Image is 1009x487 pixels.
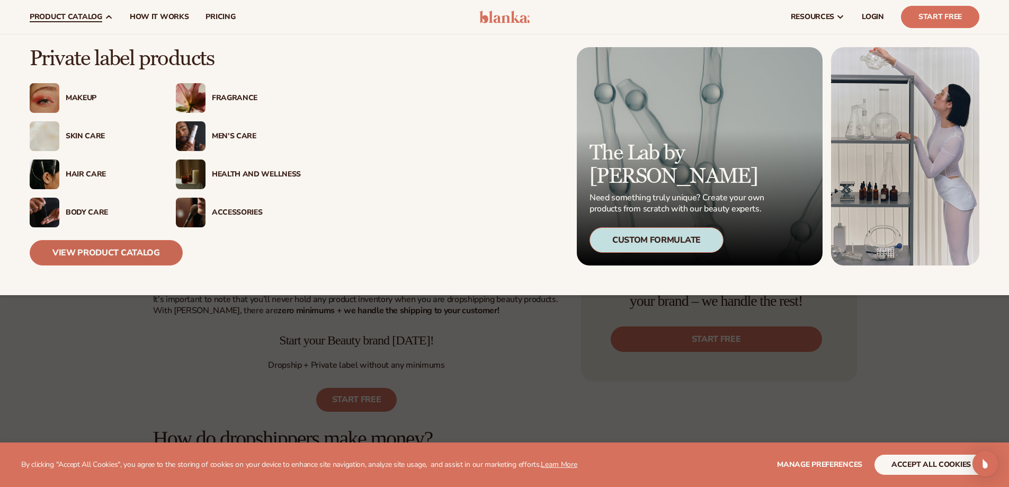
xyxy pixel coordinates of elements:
[901,6,979,28] a: Start Free
[176,121,301,151] a: Male holding moisturizer bottle. Men’s Care
[30,83,59,113] img: Female with glitter eye makeup.
[176,83,301,113] a: Pink blooming flower. Fragrance
[777,455,862,475] button: Manage preferences
[176,121,206,151] img: Male holding moisturizer bottle.
[176,198,301,227] a: Female with makeup brush. Accessories
[66,208,155,217] div: Body Care
[30,13,102,21] span: product catalog
[30,160,155,189] a: Female hair pulled back with clips. Hair Care
[176,160,301,189] a: Candles and incense on table. Health And Wellness
[176,198,206,227] img: Female with makeup brush.
[590,227,724,253] div: Custom Formulate
[212,170,301,179] div: Health And Wellness
[212,94,301,103] div: Fragrance
[30,198,155,227] a: Male hand applying moisturizer. Body Care
[21,461,577,470] p: By clicking "Accept All Cookies", you agree to the storing of cookies on your device to enhance s...
[30,83,155,113] a: Female with glitter eye makeup. Makeup
[874,455,988,475] button: accept all cookies
[66,94,155,103] div: Makeup
[66,132,155,141] div: Skin Care
[30,121,155,151] a: Cream moisturizer swatch. Skin Care
[590,192,767,215] p: Need something truly unique? Create your own products from scratch with our beauty experts.
[541,459,577,470] a: Learn More
[30,160,59,189] img: Female hair pulled back with clips.
[791,13,834,21] span: resources
[972,451,998,476] div: Open Intercom Messenger
[176,83,206,113] img: Pink blooming flower.
[30,47,301,70] p: Private label products
[577,47,823,265] a: Microscopic product formula. The Lab by [PERSON_NAME] Need something truly unique? Create your ow...
[30,198,59,227] img: Male hand applying moisturizer.
[590,141,767,188] p: The Lab by [PERSON_NAME]
[30,121,59,151] img: Cream moisturizer swatch.
[862,13,884,21] span: LOGIN
[479,11,530,23] img: logo
[66,170,155,179] div: Hair Care
[130,13,189,21] span: How It Works
[777,459,862,470] span: Manage preferences
[206,13,235,21] span: pricing
[212,132,301,141] div: Men’s Care
[831,47,979,265] img: Female in lab with equipment.
[176,160,206,189] img: Candles and incense on table.
[30,240,183,265] a: View Product Catalog
[212,208,301,217] div: Accessories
